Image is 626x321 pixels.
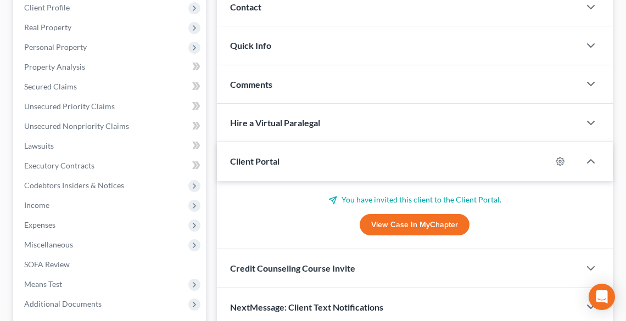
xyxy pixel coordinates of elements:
span: Client Portal [230,156,280,166]
span: Unsecured Nonpriority Claims [24,121,129,131]
a: SOFA Review [15,255,206,274]
span: Comments [230,79,272,89]
span: Personal Property [24,42,87,52]
a: Secured Claims [15,77,206,97]
span: Income [24,200,49,210]
span: Lawsuits [24,141,54,150]
a: Property Analysis [15,57,206,77]
a: Unsecured Priority Claims [15,97,206,116]
span: Means Test [24,279,62,289]
span: NextMessage: Client Text Notifications [230,302,383,312]
span: Contact [230,2,261,12]
span: SOFA Review [24,260,70,269]
span: Hire a Virtual Paralegal [230,117,320,128]
span: Secured Claims [24,82,77,91]
span: Additional Documents [24,299,102,308]
span: Credit Counseling Course Invite [230,263,355,273]
span: Expenses [24,220,55,229]
span: Miscellaneous [24,240,73,249]
a: View Case in MyChapter [360,214,470,236]
a: Executory Contracts [15,156,206,176]
span: Unsecured Priority Claims [24,102,115,111]
p: You have invited this client to the Client Portal. [230,194,600,205]
span: Client Profile [24,3,70,12]
a: Lawsuits [15,136,206,156]
span: Property Analysis [24,62,85,71]
div: Open Intercom Messenger [589,284,615,310]
span: Quick Info [230,40,271,50]
span: Executory Contracts [24,161,94,170]
a: Unsecured Nonpriority Claims [15,116,206,136]
span: Real Property [24,22,71,32]
span: Codebtors Insiders & Notices [24,181,124,190]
